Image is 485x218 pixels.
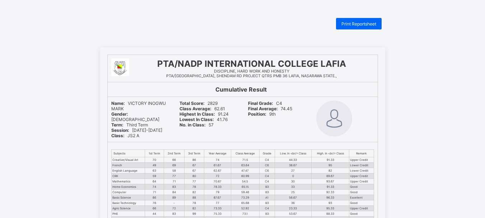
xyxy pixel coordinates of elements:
[111,150,145,157] th: Subjects
[164,206,184,211] td: 72
[111,190,145,195] td: Computer
[275,173,312,179] td: 0
[248,106,278,111] b: Final Average:
[145,179,164,184] td: 64
[275,168,312,173] td: 27
[248,111,276,117] span: 9th
[275,157,312,163] td: 44.33
[111,157,145,163] td: Creative/Visual Art
[164,211,184,217] td: 83
[111,195,145,200] td: Basic Science
[231,184,259,190] td: 65.15
[179,106,225,111] span: 62.61
[275,184,312,190] td: 33
[157,59,346,69] span: PTA/NADP INTERNATIONAL COLLEGE LAFIA
[179,117,214,122] b: Lowest In Class:
[312,179,349,184] td: 93.67
[185,157,204,163] td: 86
[248,101,282,106] span: C4
[185,150,204,157] th: 3rd Term
[231,211,259,217] td: 73.1
[231,195,259,200] td: 73.29
[312,163,349,168] td: 95
[204,190,231,195] td: 79
[349,150,374,157] th: Remark
[179,101,205,106] b: Total Score:
[259,168,275,173] td: C6
[185,200,204,206] td: 78
[111,206,145,211] td: Agric Science
[275,211,312,217] td: 53.67
[275,206,312,211] td: 23.33
[111,133,139,138] span: JS2 A
[275,179,312,184] td: 30
[231,157,259,163] td: 71.5
[145,206,164,211] td: 66
[231,190,259,195] td: 59.46
[111,111,128,117] b: Gender:
[145,195,164,200] td: 86
[185,190,204,195] td: 82
[259,206,275,211] td: C4
[204,157,231,163] td: 74
[185,195,204,200] td: 88
[111,200,145,206] td: Basic Technology
[204,168,231,173] td: 62.67
[275,190,312,195] td: 25
[259,163,275,168] td: C6
[312,150,349,157] th: High. In <br/> Class
[231,168,259,173] td: 47.47
[164,150,184,157] th: 2nd Term
[111,184,145,190] td: Home Economics
[111,179,145,184] td: Mathematics
[145,157,164,163] td: 70
[111,163,145,168] td: French
[145,168,164,173] td: 63
[349,173,374,179] td: Upper Credit
[349,163,374,168] td: Lower Credit
[248,106,292,111] span: 74.45
[349,168,374,173] td: Lower Credit
[275,163,312,168] td: 38.67
[111,122,123,127] b: Term:
[259,190,275,195] td: B3
[145,184,164,190] td: 74
[111,133,125,138] b: Class:
[312,211,349,217] td: 88.33
[111,111,159,122] span: [DEMOGRAPHIC_DATA]
[145,211,164,217] td: 44
[185,184,204,190] td: 78
[185,211,204,217] td: 99
[204,195,231,200] td: 87.67
[231,206,259,211] td: 52.92
[231,150,259,157] th: Class Average
[349,206,374,211] td: Upper Credit
[111,122,148,127] span: Third Term
[204,173,231,179] td: 72
[185,163,204,168] td: 67
[164,190,184,195] td: 84
[312,206,349,211] td: 95.33
[275,200,312,206] td: 36
[111,101,166,111] span: VICTORY INOGWU MARK
[231,173,259,179] td: 60.99
[312,168,349,173] td: 82
[164,157,184,163] td: 66
[179,106,211,111] b: Class Average:
[231,200,259,206] td: 65.68
[179,117,228,122] span: 41.76
[164,195,184,200] td: 89
[312,173,349,179] td: 89.67
[145,173,164,179] td: 59
[248,111,266,117] b: Position:
[164,184,184,190] td: 83
[111,173,145,179] td: CRK
[349,184,374,190] td: Good
[349,157,374,163] td: Upper Credit
[185,206,204,211] td: 82
[111,127,129,133] b: Session:
[341,21,376,27] span: Print Reportsheet
[259,150,275,157] th: Grade
[111,168,145,173] td: English Language
[164,179,184,184] td: 71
